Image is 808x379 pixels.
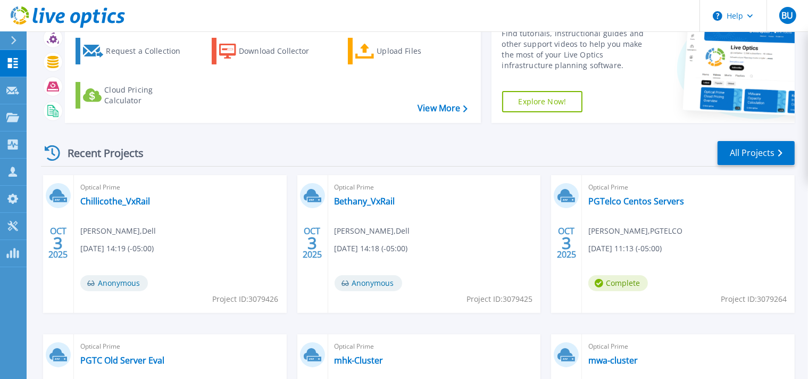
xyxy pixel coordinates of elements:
[106,40,191,62] div: Request a Collection
[718,141,795,165] a: All Projects
[80,275,148,291] span: Anonymous
[41,140,158,166] div: Recent Projects
[335,355,384,366] a: mhk-Cluster
[721,293,787,305] span: Project ID: 3079264
[588,243,662,254] span: [DATE] 11:13 (-05:00)
[104,85,189,106] div: Cloud Pricing Calculator
[80,355,164,366] a: PGTC Old Server Eval
[213,293,279,305] span: Project ID: 3079426
[335,196,395,207] a: Bethany_VxRail
[781,11,793,20] span: BU
[588,196,684,207] a: PGTelco Centos Servers
[80,196,150,207] a: Chillicothe_VxRail
[588,355,638,366] a: mwa-cluster
[588,275,648,291] span: Complete
[335,225,410,237] span: [PERSON_NAME] , Dell
[335,341,535,352] span: Optical Prime
[348,38,467,64] a: Upload Files
[80,225,156,237] span: [PERSON_NAME] , Dell
[307,238,317,248] span: 3
[239,40,324,62] div: Download Collector
[335,275,402,291] span: Anonymous
[335,243,408,254] span: [DATE] 14:18 (-05:00)
[80,182,280,193] span: Optical Prime
[302,224,322,262] div: OCT 2025
[556,224,577,262] div: OCT 2025
[418,103,467,113] a: View More
[467,293,532,305] span: Project ID: 3079425
[80,243,154,254] span: [DATE] 14:19 (-05:00)
[53,238,63,248] span: 3
[76,82,194,109] a: Cloud Pricing Calculator
[502,91,583,112] a: Explore Now!
[335,182,535,193] span: Optical Prime
[562,238,571,248] span: 3
[588,182,788,193] span: Optical Prime
[588,341,788,352] span: Optical Prime
[588,225,682,237] span: [PERSON_NAME] , PGTELCO
[48,224,68,262] div: OCT 2025
[377,40,462,62] div: Upload Files
[80,341,280,352] span: Optical Prime
[76,38,194,64] a: Request a Collection
[502,28,654,71] div: Find tutorials, instructional guides and other support videos to help you make the most of your L...
[212,38,330,64] a: Download Collector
